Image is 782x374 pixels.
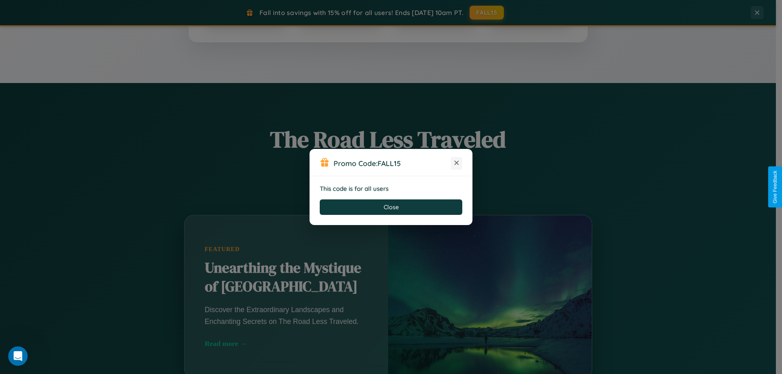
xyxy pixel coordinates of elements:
iframe: Intercom live chat [8,346,28,366]
div: Give Feedback [772,171,778,203]
button: Close [320,199,462,215]
h3: Promo Code: [334,159,451,168]
strong: This code is for all users [320,185,389,192]
b: FALL15 [378,159,401,168]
